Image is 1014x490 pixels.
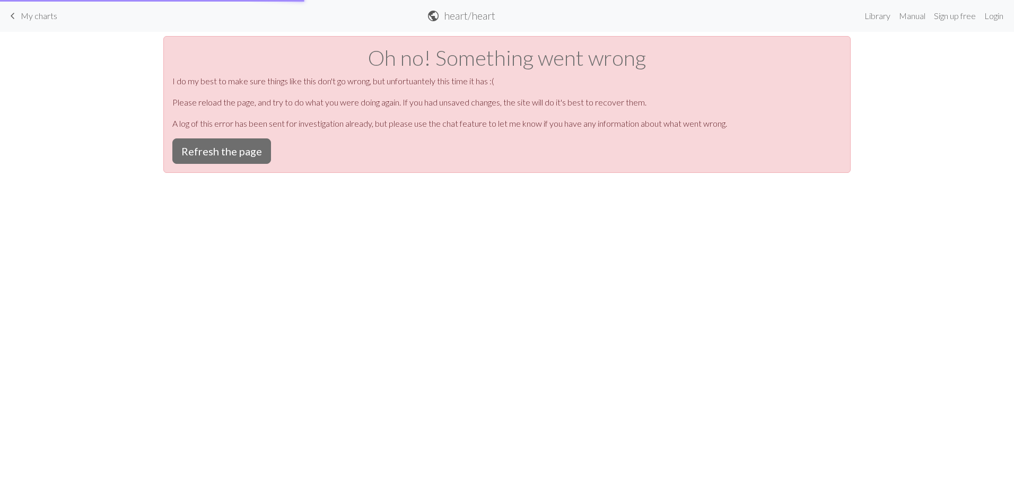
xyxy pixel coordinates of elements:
a: Sign up free [930,5,980,27]
a: My charts [6,7,57,25]
p: A log of this error has been sent for investigation already, but please use the chat feature to l... [172,117,842,130]
h1: Oh no! Something went wrong [172,45,842,71]
span: public [427,8,440,23]
a: Library [860,5,895,27]
a: Manual [895,5,930,27]
span: My charts [21,11,57,21]
span: keyboard_arrow_left [6,8,19,23]
p: Please reload the page, and try to do what you were doing again. If you had unsaved changes, the ... [172,96,842,109]
button: Refresh the page [172,138,271,164]
p: I do my best to make sure things like this don't go wrong, but unfortuantely this time it has :( [172,75,842,87]
a: Login [980,5,1008,27]
h2: heart / heart [444,10,495,22]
